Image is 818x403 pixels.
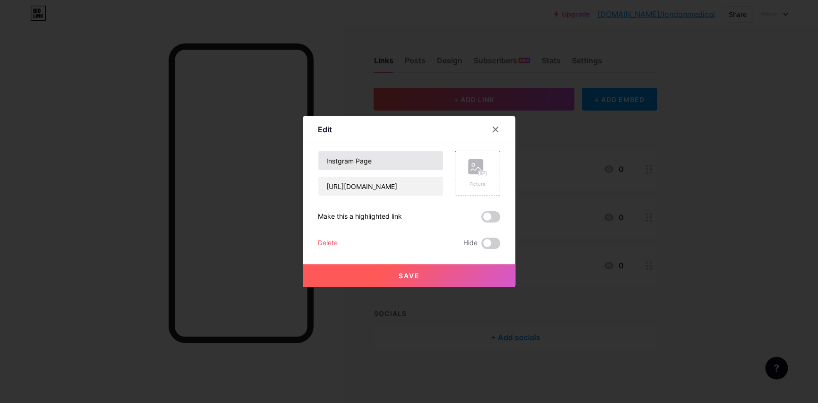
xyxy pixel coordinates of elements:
[318,177,443,196] input: URL
[468,180,487,188] div: Picture
[318,238,338,249] div: Delete
[463,238,477,249] span: Hide
[399,272,420,280] span: Save
[318,211,402,223] div: Make this a highlighted link
[318,124,332,135] div: Edit
[303,264,515,287] button: Save
[318,151,443,170] input: Title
